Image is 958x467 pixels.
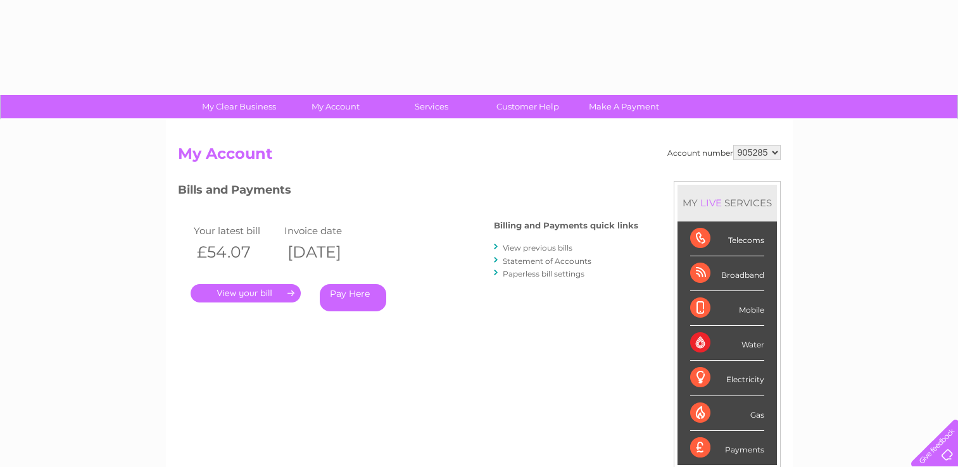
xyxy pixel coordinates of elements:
[320,284,386,311] a: Pay Here
[690,396,764,431] div: Gas
[690,431,764,465] div: Payments
[503,269,584,278] a: Paperless bill settings
[678,185,777,221] div: MY SERVICES
[191,284,301,302] a: .
[572,95,676,118] a: Make A Payment
[698,197,724,209] div: LIVE
[690,326,764,361] div: Water
[690,291,764,326] div: Mobile
[283,95,388,118] a: My Account
[690,256,764,291] div: Broadband
[281,222,372,239] td: Invoice date
[503,243,572,252] a: View previous bills
[690,221,764,256] div: Telecoms
[476,95,580,118] a: Customer Help
[178,181,638,203] h3: Bills and Payments
[690,361,764,395] div: Electricity
[191,239,282,265] th: £54.07
[281,239,372,265] th: [DATE]
[191,222,282,239] td: Your latest bill
[178,145,781,169] h2: My Account
[187,95,291,118] a: My Clear Business
[667,145,781,160] div: Account number
[503,256,591,266] a: Statement of Accounts
[379,95,484,118] a: Services
[494,221,638,230] h4: Billing and Payments quick links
